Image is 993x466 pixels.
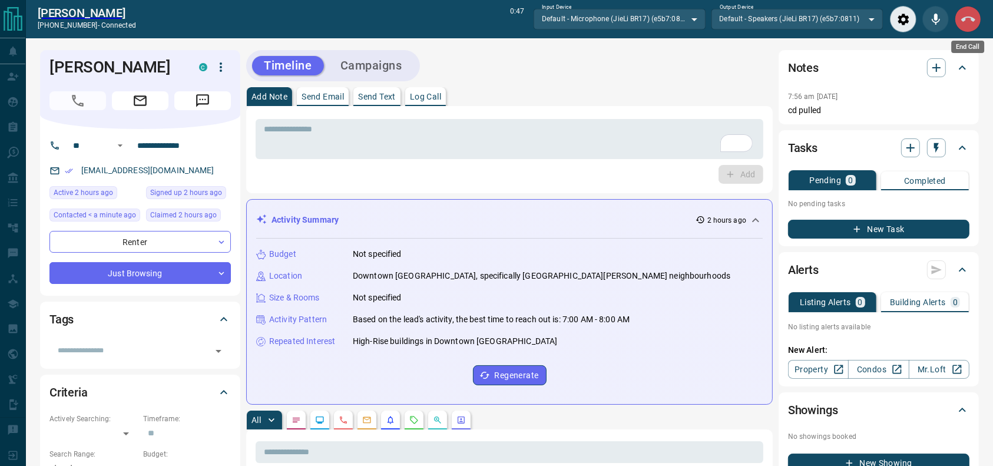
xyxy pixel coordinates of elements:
div: Alerts [788,256,969,284]
p: 0 [848,176,853,184]
p: Activity Summary [272,214,339,226]
button: Campaigns [329,56,414,75]
span: Contacted < a minute ago [54,209,136,221]
div: Default - Speakers (JieLi BR17) (e5b7:0811) [711,9,883,29]
svg: Calls [339,415,348,425]
p: Send Email [302,92,344,101]
div: Tasks [788,134,969,162]
h2: Tasks [788,138,817,157]
textarea: To enrich screen reader interactions, please activate Accessibility in Grammarly extension settings [264,124,755,154]
div: Fri Aug 15 2025 [146,186,231,203]
svg: Emails [362,415,372,425]
svg: Notes [292,415,301,425]
svg: Requests [409,415,419,425]
h1: [PERSON_NAME] [49,58,181,77]
div: End Call [955,6,981,32]
label: Output Device [720,4,753,11]
div: Notes [788,54,969,82]
button: Open [113,138,127,153]
button: New Task [788,220,969,239]
p: Listing Alerts [800,298,851,306]
span: connected [101,21,136,29]
p: No showings booked [788,431,969,442]
p: Budget [269,248,296,260]
p: Not specified [353,248,402,260]
div: Tags [49,305,231,333]
a: [PERSON_NAME] [38,6,136,20]
p: 2 hours ago [707,215,746,226]
h2: Tags [49,310,74,329]
a: Condos [848,360,909,379]
svg: Agent Actions [456,415,466,425]
p: Send Text [358,92,396,101]
p: Completed [904,177,946,185]
div: condos.ca [199,63,207,71]
p: Add Note [251,92,287,101]
span: Claimed 2 hours ago [150,209,217,221]
p: Building Alerts [890,298,946,306]
div: Just Browsing [49,262,231,284]
span: Active 2 hours ago [54,187,113,199]
p: Not specified [353,292,402,304]
p: Size & Rooms [269,292,320,304]
svg: Opportunities [433,415,442,425]
div: Audio Settings [890,6,916,32]
button: Open [210,343,227,359]
div: Default - Microphone (JieLi BR17) (e5b7:0811) [534,9,705,29]
p: 0 [858,298,863,306]
p: Budget: [143,449,231,460]
p: New Alert: [788,344,969,356]
p: Log Call [410,92,441,101]
p: Activity Pattern [269,313,327,326]
p: Search Range: [49,449,137,460]
h2: Showings [788,401,838,419]
a: Mr.Loft [909,360,969,379]
h2: Alerts [788,260,819,279]
button: Regenerate [473,365,547,385]
a: Property [788,360,849,379]
p: 7:56 am [DATE] [788,92,838,101]
div: Fri Aug 15 2025 [49,209,140,225]
label: Input Device [542,4,572,11]
p: Pending [809,176,841,184]
a: [EMAIL_ADDRESS][DOMAIN_NAME] [81,166,214,175]
div: Renter [49,231,231,253]
h2: Notes [788,58,819,77]
svg: Email Verified [65,167,73,175]
div: Showings [788,396,969,424]
p: 0:47 [510,6,524,32]
svg: Listing Alerts [386,415,395,425]
p: No pending tasks [788,195,969,213]
p: Downtown [GEOGRAPHIC_DATA], specifically [GEOGRAPHIC_DATA][PERSON_NAME] neighbourhoods [353,270,730,282]
div: Activity Summary2 hours ago [256,209,763,231]
p: Timeframe: [143,414,231,424]
p: Location [269,270,302,282]
div: End Call [951,41,984,53]
p: cd pulled [788,104,969,117]
h2: Criteria [49,383,88,402]
p: High-Rise buildings in Downtown [GEOGRAPHIC_DATA] [353,335,557,348]
div: Criteria [49,378,231,406]
span: Email [112,91,168,110]
p: Based on the lead's activity, the best time to reach out is: 7:00 AM - 8:00 AM [353,313,630,326]
div: Mute [922,6,949,32]
div: Fri Aug 15 2025 [146,209,231,225]
p: 0 [953,298,958,306]
button: Timeline [252,56,324,75]
p: No listing alerts available [788,322,969,332]
span: Message [174,91,231,110]
span: Signed up 2 hours ago [150,187,222,199]
p: [PHONE_NUMBER] - [38,20,136,31]
p: All [251,416,261,424]
p: Repeated Interest [269,335,335,348]
p: Actively Searching: [49,414,137,424]
svg: Lead Browsing Activity [315,415,325,425]
span: Call [49,91,106,110]
div: Fri Aug 15 2025 [49,186,140,203]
